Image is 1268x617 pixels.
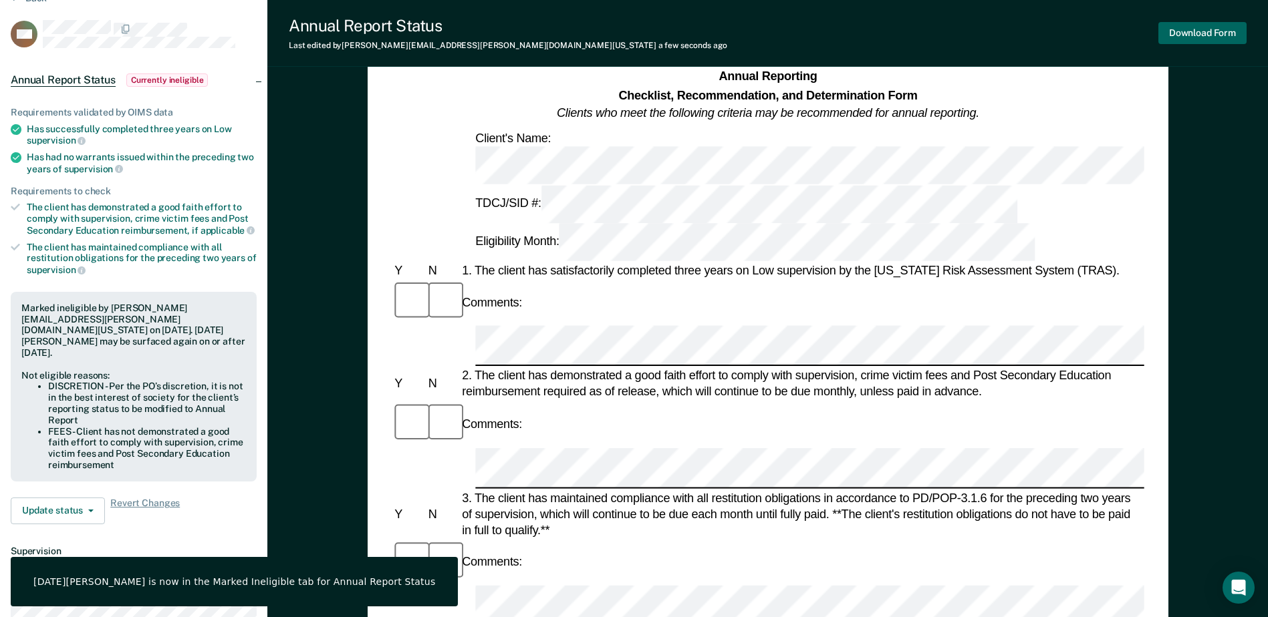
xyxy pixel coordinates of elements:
div: N [425,376,459,392]
div: Y [392,262,425,278]
div: Eligibility Month: [473,223,1037,261]
div: Annual Report Status [289,16,727,35]
strong: Checklist, Recommendation, and Determination Form [618,88,917,101]
button: Download Form [1158,22,1247,44]
li: FEES - Client has not demonstrated a good faith effort to comply with supervision, crime victim f... [48,426,246,471]
div: Y [392,506,425,522]
div: Y [392,376,425,392]
div: Requirements to check [11,186,257,197]
span: supervision [27,264,86,275]
span: Currently ineligible [126,73,209,87]
dt: Supervision [11,546,257,557]
div: Requirements validated by OIMS data [11,107,257,118]
div: [DATE][PERSON_NAME] is now in the Marked Ineligible tab for Annual Report Status [33,576,435,588]
div: The client has demonstrated a good faith effort to comply with supervision, crime victim fees and... [27,202,257,236]
span: applicable [201,225,255,236]
span: Revert Changes [110,497,180,524]
div: Open Intercom Messenger [1223,572,1255,604]
div: Has had no warrants issued within the preceding two years of [27,152,257,174]
strong: Annual Reporting [719,70,817,83]
div: Last edited by [PERSON_NAME][EMAIL_ADDRESS][PERSON_NAME][DOMAIN_NAME][US_STATE] [289,41,727,50]
span: supervision [64,164,123,174]
div: Marked ineligible by [PERSON_NAME][EMAIL_ADDRESS][PERSON_NAME][DOMAIN_NAME][US_STATE] on [DATE]. ... [21,302,246,359]
div: N [425,262,459,278]
div: Comments: [459,294,525,311]
div: Comments: [459,554,525,570]
div: 3. The client has maintained compliance with all restitution obligations in accordance to PD/POP-... [459,489,1144,538]
div: Comments: [459,416,525,432]
div: 1. The client has satisfactorily completed three years on Low supervision by the [US_STATE] Risk ... [459,262,1144,278]
div: Not eligible reasons: [21,370,246,381]
span: Annual Report Status [11,73,116,87]
div: The client has maintained compliance with all restitution obligations for the preceding two years of [27,242,257,276]
div: Has successfully completed three years on Low [27,124,257,146]
em: Clients who meet the following criteria may be recommended for annual reporting. [557,106,979,120]
div: 2. The client has demonstrated a good faith effort to comply with supervision, crime victim fees ... [459,368,1144,400]
span: supervision [27,135,86,146]
button: Update status [11,497,105,524]
div: N [425,506,459,522]
li: DISCRETION - Per the PO’s discretion, it is not in the best interest of society for the client’s ... [48,381,246,425]
div: TDCJ/SID #: [473,185,1019,223]
span: a few seconds ago [658,41,727,50]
